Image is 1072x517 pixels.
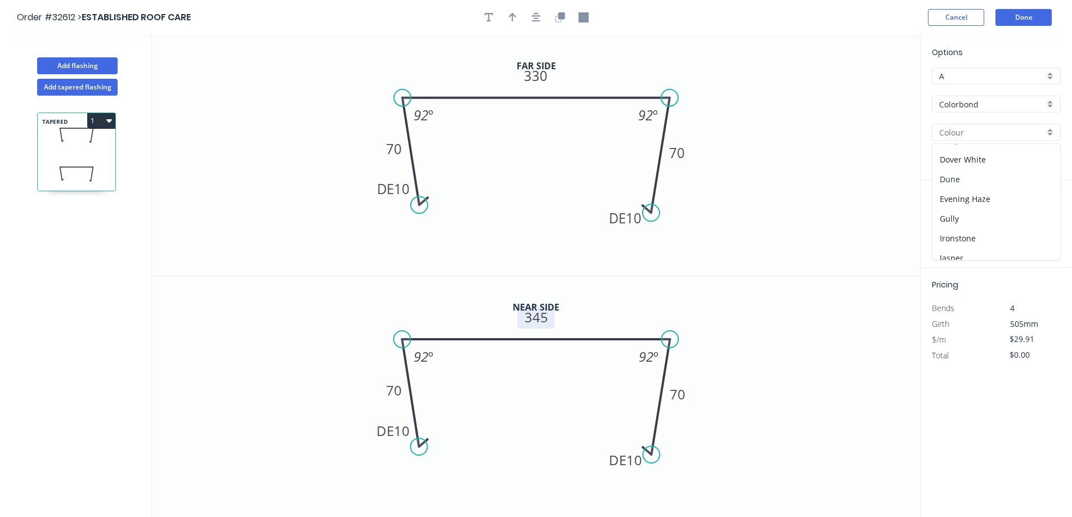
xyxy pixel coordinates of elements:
tspan: DE [609,209,626,227]
button: 1 [87,113,115,129]
tspan: 70 [386,140,402,158]
tspan: º [428,106,433,124]
button: Done [995,9,1052,26]
span: Girth [932,318,949,329]
button: Cancel [928,9,984,26]
tspan: 10 [394,421,410,440]
button: Add tapered flashing [37,79,118,96]
div: Evening Haze [932,189,1060,209]
div: Ironstone [932,228,1060,248]
tspan: 70 [386,381,402,399]
span: Order #32612 > [17,11,82,24]
input: Colour [939,127,1044,138]
tspan: 70 [669,143,685,162]
tspan: 92 [638,106,653,124]
tspan: 92 [414,347,428,366]
input: Material [939,98,1044,110]
div: Dune [932,169,1060,189]
span: Bends [932,303,954,313]
span: Options [932,47,963,58]
tspan: 10 [394,179,410,198]
svg: 0 [152,35,920,276]
span: Pricing [932,279,958,290]
span: 4 [1010,303,1015,313]
tspan: 330 [524,66,548,85]
tspan: 92 [639,347,653,366]
div: Jasper [932,248,1060,268]
span: ESTABLISHED ROOF CARE [82,11,191,24]
tspan: 10 [626,451,642,469]
tspan: º [653,347,658,366]
tspan: º [653,106,658,124]
div: Dover White [932,150,1060,169]
tspan: 10 [626,209,642,227]
tspan: 345 [524,308,548,326]
tspan: DE [377,179,394,198]
button: Add flashing [37,57,118,74]
span: Total [932,350,949,361]
tspan: º [428,347,433,366]
div: Gully [932,209,1060,228]
span: $/m [932,334,946,345]
tspan: DE [376,421,394,440]
input: Price level [939,70,1044,82]
tspan: 92 [414,106,428,124]
span: 505mm [1010,318,1038,329]
tspan: DE [609,451,626,469]
tspan: 70 [670,385,685,403]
